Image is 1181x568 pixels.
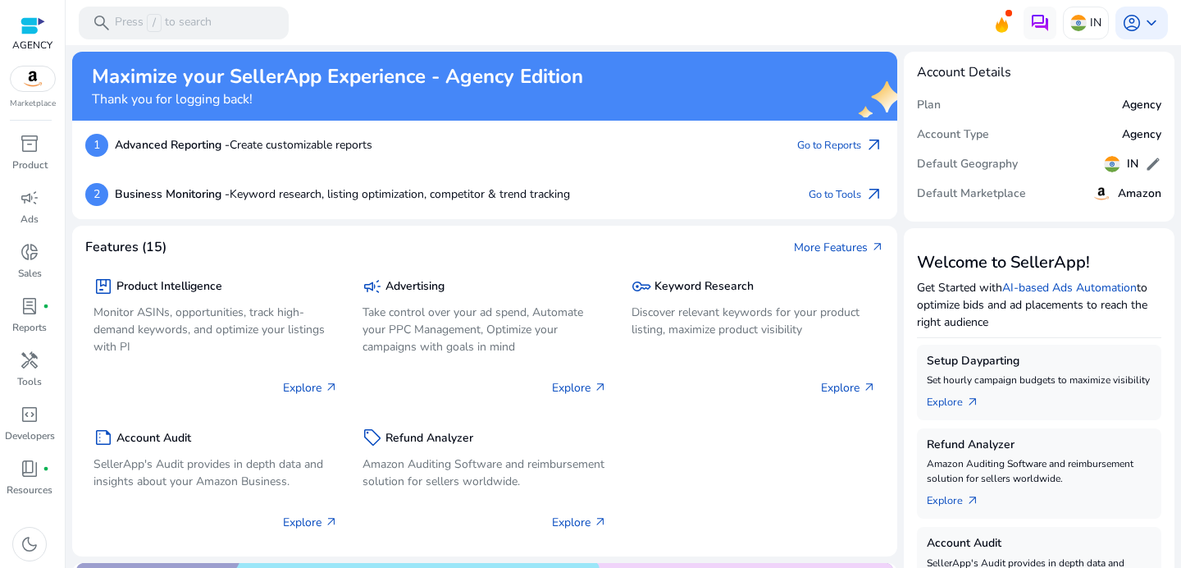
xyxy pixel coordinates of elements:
[20,296,39,316] span: lab_profile
[116,280,222,294] h5: Product Intelligence
[917,253,1161,273] h3: Welcome to SellerApp!
[1122,128,1161,142] h5: Agency
[1092,184,1111,204] img: amazon.svg
[116,432,191,446] h5: Account Audit
[325,515,338,529] span: arrow_outward
[85,134,108,157] p: 1
[20,534,39,554] span: dark_mode
[927,486,992,509] a: Explorearrow_outward
[93,428,113,447] span: summarize
[92,65,583,89] h2: Maximize your SellerApp Experience - Agency Edition
[5,428,55,443] p: Developers
[809,183,884,206] a: Go to Toolsarrow_outward
[147,14,162,32] span: /
[927,438,1151,452] h5: Refund Analyzer
[21,212,39,227] p: Ads
[927,537,1151,551] h5: Account Audit
[797,134,884,157] a: Go to Reportsarrow_outward
[1145,156,1161,172] span: edit
[283,379,338,396] p: Explore
[917,279,1161,331] p: Get Started with to optimize bids and ad placements to reach the right audience
[43,465,49,472] span: fiber_manual_record
[927,355,1151,369] h5: Setup Dayparting
[115,186,230,202] b: Business Monitoring -
[864,185,884,204] span: arrow_outward
[20,459,39,479] span: book_4
[93,304,338,355] p: Monitor ASINs, opportunities, track high-demand keywords, and optimize your listings with PI
[17,374,42,389] p: Tools
[10,98,56,110] p: Marketplace
[385,432,473,446] h5: Refund Analyzer
[283,514,338,531] p: Explore
[917,98,941,112] h5: Plan
[20,188,39,208] span: campaign
[93,456,338,490] p: SellerApp's Audit provides in depth data and insights about your Amazon Business.
[1142,13,1161,33] span: keyboard_arrow_down
[927,373,1151,387] p: Set hourly campaign budgets to maximize visibility
[12,38,52,53] p: AGENCY
[917,65,1161,80] h4: Account Details
[325,381,338,394] span: arrow_outward
[863,381,876,394] span: arrow_outward
[966,396,979,409] span: arrow_outward
[654,280,754,294] h5: Keyword Research
[1127,158,1138,172] h5: IN
[594,515,607,529] span: arrow_outward
[85,240,166,255] h4: Features (15)
[115,137,230,153] b: Advanced Reporting -
[927,387,992,410] a: Explorearrow_outward
[552,514,607,531] p: Explore
[594,381,607,394] span: arrow_outward
[917,128,989,142] h5: Account Type
[115,136,372,153] p: Create customizable reports
[363,304,607,355] p: Take control over your ad spend, Automate your PPC Management, Optimize your campaigns with goals...
[1118,187,1161,201] h5: Amazon
[20,134,39,153] span: inventory_2
[385,280,445,294] h5: Advertising
[821,379,876,396] p: Explore
[363,277,382,296] span: campaign
[1070,15,1087,31] img: in.svg
[632,277,651,296] span: key
[1122,98,1161,112] h5: Agency
[927,456,1151,486] p: Amazon Auditing Software and reimbursement solution for sellers worldwide.
[864,135,884,155] span: arrow_outward
[115,186,570,203] p: Keyword research, listing optimization, competitor & trend tracking
[7,483,52,497] p: Resources
[85,183,108,206] p: 2
[1090,8,1101,37] p: IN
[1122,13,1142,33] span: account_circle
[115,14,212,32] p: Press to search
[1002,280,1137,295] a: AI-based Ads Automation
[552,379,607,396] p: Explore
[18,266,42,281] p: Sales
[12,320,47,335] p: Reports
[917,187,1026,201] h5: Default Marketplace
[871,240,884,254] span: arrow_outward
[93,277,113,296] span: package
[363,456,607,490] p: Amazon Auditing Software and reimbursement solution for sellers worldwide.
[20,350,39,370] span: handyman
[363,428,382,447] span: sell
[632,304,876,338] p: Discover relevant keywords for your product listing, maximize product visibility
[917,158,1018,172] h5: Default Geography
[794,239,884,256] a: More Featuresarrow_outward
[20,242,39,262] span: donut_small
[92,92,583,108] h4: Thank you for logging back!
[966,494,979,507] span: arrow_outward
[1104,156,1120,172] img: in.svg
[92,13,112,33] span: search
[20,405,39,424] span: code_blocks
[11,66,55,91] img: amazon.svg
[43,303,49,309] span: fiber_manual_record
[12,158,48,172] p: Product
